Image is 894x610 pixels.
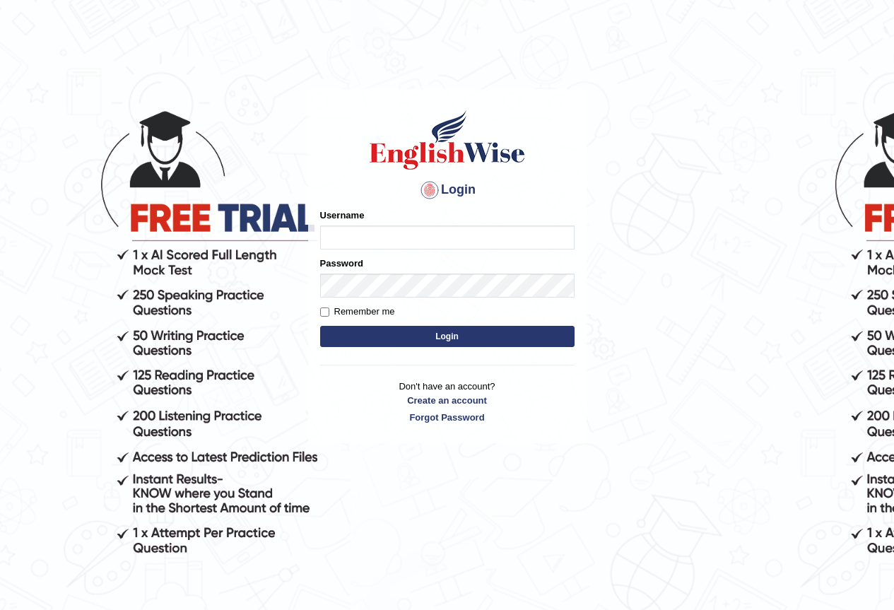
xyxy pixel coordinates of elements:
[320,307,329,317] input: Remember me
[320,305,395,319] label: Remember me
[320,380,575,423] p: Don't have an account?
[320,179,575,201] h4: Login
[320,209,365,222] label: Username
[320,257,363,270] label: Password
[367,108,528,172] img: Logo of English Wise sign in for intelligent practice with AI
[320,411,575,424] a: Forgot Password
[320,394,575,407] a: Create an account
[320,326,575,347] button: Login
